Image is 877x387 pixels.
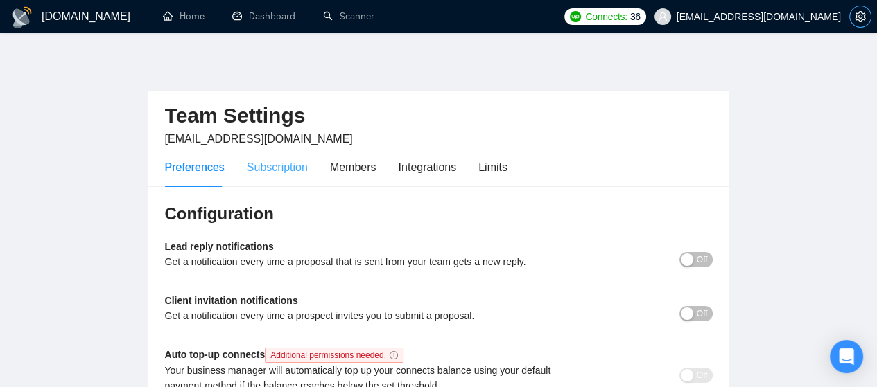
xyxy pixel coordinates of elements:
div: Get a notification every time a proposal that is sent from your team gets a new reply. [165,254,576,269]
div: Get a notification every time a prospect invites you to submit a proposal. [165,308,576,323]
span: setting [850,11,871,22]
div: Members [330,159,376,176]
span: user [658,12,668,21]
a: homeHome [163,10,205,22]
img: upwork-logo.png [570,11,581,22]
h3: Configuration [165,203,713,225]
a: searchScanner [323,10,374,22]
span: [EMAIL_ADDRESS][DOMAIN_NAME] [165,133,353,145]
img: logo [11,6,33,28]
b: Auto top-up connects [165,349,409,360]
span: Off [697,306,708,321]
span: Additional permissions needed. [265,348,403,363]
button: setting [849,6,871,28]
div: Subscription [247,159,308,176]
span: info-circle [390,351,398,359]
h2: Team Settings [165,102,713,130]
div: Preferences [165,159,225,176]
b: Lead reply notifications [165,241,274,252]
span: Off [697,368,708,383]
a: setting [849,11,871,22]
a: dashboardDashboard [232,10,295,22]
div: Integrations [399,159,457,176]
span: Off [697,252,708,267]
span: Connects: [585,9,627,24]
span: 36 [630,9,641,24]
div: Open Intercom Messenger [830,340,863,373]
div: Limits [478,159,507,176]
b: Client invitation notifications [165,295,298,306]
